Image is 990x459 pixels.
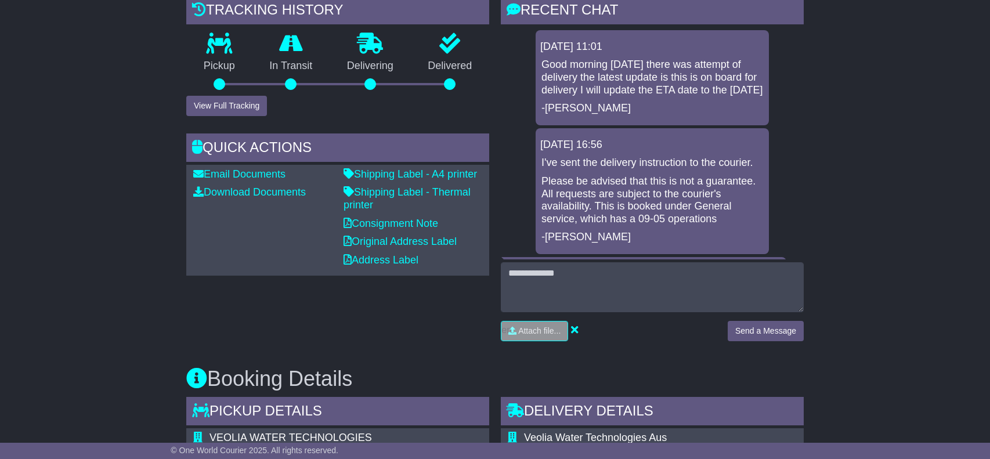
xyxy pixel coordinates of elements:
[186,133,489,165] div: Quick Actions
[541,102,763,115] p: -[PERSON_NAME]
[344,186,471,211] a: Shipping Label - Thermal printer
[540,139,764,151] div: [DATE] 16:56
[186,367,804,391] h3: Booking Details
[524,432,667,443] span: Veolia Water Technologies Aus
[186,397,489,428] div: Pickup Details
[344,168,477,180] a: Shipping Label - A4 printer
[540,41,764,53] div: [DATE] 11:01
[186,60,252,73] p: Pickup
[411,60,490,73] p: Delivered
[541,231,763,244] p: -[PERSON_NAME]
[193,168,286,180] a: Email Documents
[728,321,804,341] button: Send a Message
[186,96,267,116] button: View Full Tracking
[541,59,763,96] p: Good morning [DATE] there was attempt of delivery the latest update is this is on board for deliv...
[171,446,338,455] span: © One World Courier 2025. All rights reserved.
[344,218,438,229] a: Consignment Note
[344,254,418,266] a: Address Label
[209,432,372,443] span: VEOLIA WATER TECHNOLOGIES
[193,186,306,198] a: Download Documents
[501,397,804,428] div: Delivery Details
[344,236,457,247] a: Original Address Label
[541,175,763,225] p: Please be advised that this is not a guarantee. All requests are subject to the courier's availab...
[541,157,763,169] p: I've sent the delivery instruction to the courier.
[330,60,411,73] p: Delivering
[252,60,330,73] p: In Transit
